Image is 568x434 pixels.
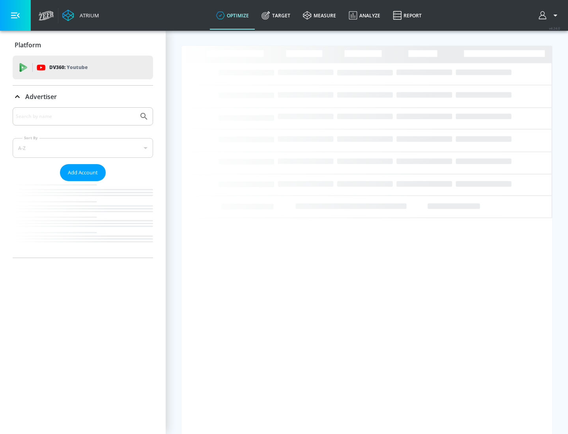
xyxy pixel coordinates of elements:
[60,164,106,181] button: Add Account
[16,111,135,122] input: Search by name
[13,138,153,158] div: A-Z
[25,92,57,101] p: Advertiser
[342,1,387,30] a: Analyze
[68,168,98,177] span: Add Account
[15,41,41,49] p: Platform
[549,26,560,30] span: v 4.24.0
[210,1,255,30] a: optimize
[297,1,342,30] a: measure
[22,135,39,140] label: Sort By
[13,34,153,56] div: Platform
[13,181,153,258] nav: list of Advertiser
[13,107,153,258] div: Advertiser
[13,86,153,108] div: Advertiser
[387,1,428,30] a: Report
[255,1,297,30] a: Target
[77,12,99,19] div: Atrium
[13,56,153,79] div: DV360: Youtube
[67,63,88,71] p: Youtube
[62,9,99,21] a: Atrium
[49,63,88,72] p: DV360:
